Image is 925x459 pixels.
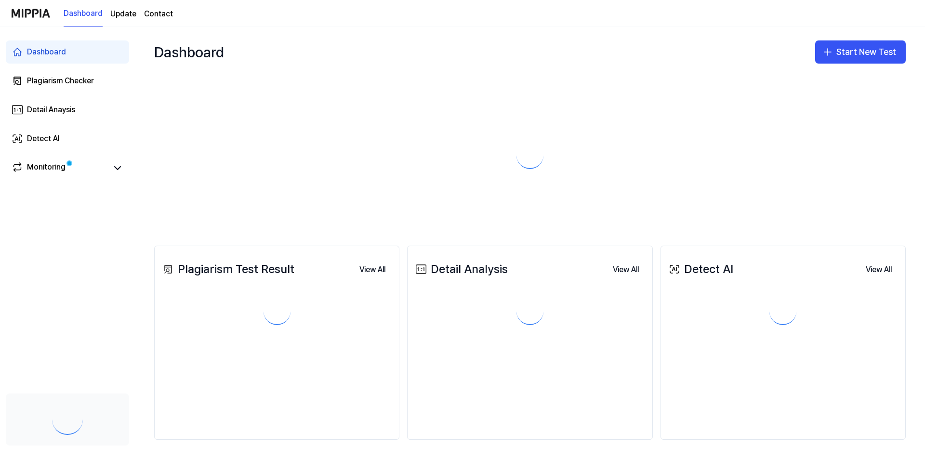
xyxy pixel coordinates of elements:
a: View All [858,259,899,279]
button: Start New Test [815,40,906,64]
button: View All [858,260,899,279]
a: View All [352,259,393,279]
div: Detect AI [667,260,733,278]
a: Update [110,8,136,20]
button: View All [605,260,647,279]
a: Monitoring [12,161,108,175]
div: Detect AI [27,133,60,144]
button: View All [352,260,393,279]
a: Contact [144,8,173,20]
div: Dashboard [154,37,224,67]
a: Dashboard [64,0,103,27]
div: Plagiarism Checker [27,75,94,87]
div: Monitoring [27,161,66,175]
div: Plagiarism Test Result [160,260,294,278]
div: Dashboard [27,46,66,58]
a: Dashboard [6,40,129,64]
div: Detail Analysis [413,260,508,278]
div: Detail Anaysis [27,104,75,116]
a: Detail Anaysis [6,98,129,121]
a: Detect AI [6,127,129,150]
a: Plagiarism Checker [6,69,129,92]
a: View All [605,259,647,279]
